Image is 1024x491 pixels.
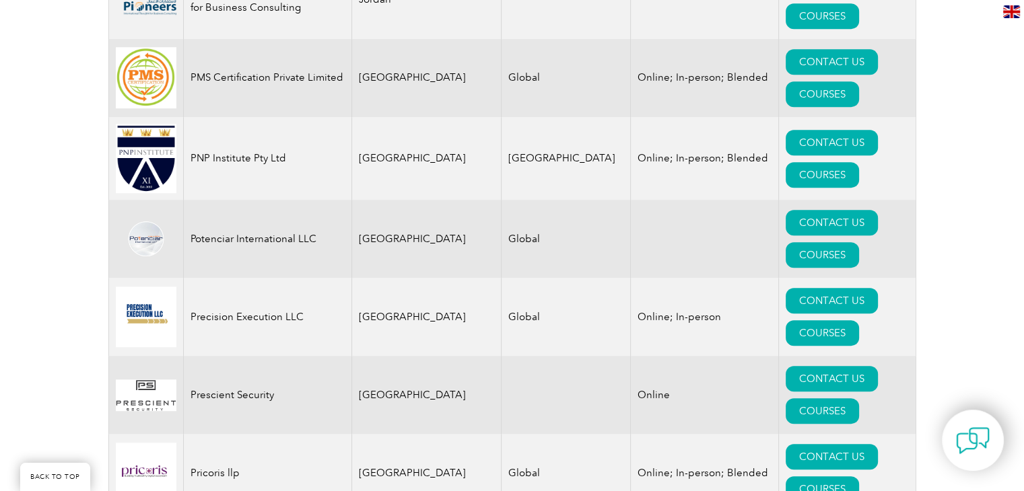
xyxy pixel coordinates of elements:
a: CONTACT US [786,130,878,155]
a: COURSES [786,162,859,188]
td: [GEOGRAPHIC_DATA] [351,356,502,434]
a: COURSES [786,398,859,424]
td: Online; In-person; Blended [631,39,779,117]
img: en [1003,5,1020,18]
a: COURSES [786,3,859,29]
a: CONTACT US [786,288,878,313]
a: BACK TO TOP [20,463,90,491]
td: Global [502,278,631,356]
td: [GEOGRAPHIC_DATA] [351,200,502,278]
td: [GEOGRAPHIC_DATA] [351,278,502,356]
td: PMS Certification Private Limited [183,39,351,117]
td: [GEOGRAPHIC_DATA] [502,117,631,200]
a: CONTACT US [786,444,878,469]
td: Global [502,39,631,117]
img: 33be4089-c493-ea11-a812-000d3ae11abd-logo.png [116,287,176,347]
a: CONTACT US [786,210,878,235]
a: CONTACT US [786,366,878,391]
td: [GEOGRAPHIC_DATA] [351,117,502,200]
td: Global [502,200,631,278]
img: 865840a4-dc40-ee11-bdf4-000d3ae1ac14-logo.jpg [116,47,176,108]
a: COURSES [786,242,859,268]
a: COURSES [786,81,859,107]
td: Precision Execution LLC [183,278,351,356]
img: contact-chat.png [956,424,990,457]
td: Potenciar International LLC [183,200,351,278]
td: Online [631,356,779,434]
td: PNP Institute Pty Ltd [183,117,351,200]
td: Online; In-person [631,278,779,356]
td: Prescient Security [183,356,351,434]
a: CONTACT US [786,49,878,75]
a: COURSES [786,320,859,346]
img: 114b556d-2181-eb11-a812-0022481522e5-logo.png [116,221,176,257]
img: 0d9bf4a2-33ae-ec11-983f-002248d39118-logo.png [116,379,176,410]
img: ea24547b-a6e0-e911-a812-000d3a795b83-logo.jpg [116,124,176,194]
td: [GEOGRAPHIC_DATA] [351,39,502,117]
td: Online; In-person; Blended [631,117,779,200]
